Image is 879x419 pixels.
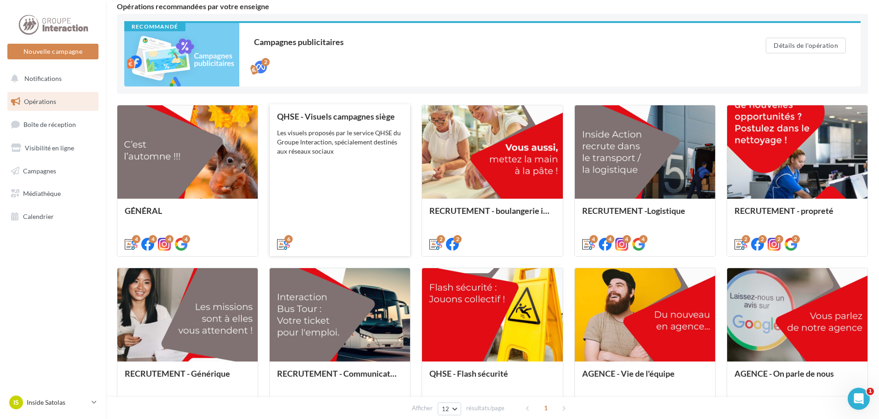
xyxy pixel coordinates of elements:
div: RECRUTEMENT - propreté [734,206,860,224]
div: QHSE - Visuels campagnes siège [277,112,403,121]
span: Visibilité en ligne [25,144,74,152]
div: RECRUTEMENT - Communication externe [277,369,403,387]
iframe: Intercom live chat [848,388,870,410]
span: 12 [442,405,450,413]
div: 4 [149,235,157,243]
button: Nouvelle campagne [7,44,98,59]
div: Opérations recommandées par votre enseigne [117,3,868,10]
a: Boîte de réception [6,115,100,134]
div: 4 [182,235,190,243]
div: 2 [261,58,270,66]
div: GÉNÉRAL [125,206,250,224]
span: Calendrier [23,212,54,220]
button: 12 [438,402,461,415]
div: 2 [437,235,445,243]
div: RECRUTEMENT - Générique [125,369,250,387]
div: 2 [742,235,750,243]
div: 4 [590,235,598,243]
div: 4 [165,235,173,243]
span: 1 [867,388,874,395]
a: Calendrier [6,207,100,226]
span: Opérations [24,98,56,105]
div: 4 [606,235,614,243]
div: Les visuels proposés par le service QHSE du Groupe Interaction, spécialement destinés aux réseaux... [277,128,403,156]
span: résultats/page [466,404,504,413]
a: IS Inside Satolas [7,394,98,411]
a: Visibilité en ligne [6,138,100,158]
div: 4 [132,235,140,243]
span: Médiathèque [23,189,61,197]
span: Campagnes [23,166,56,174]
p: Inside Satolas [27,398,88,407]
button: Détails de l'opération [766,38,846,53]
div: 4 [623,235,631,243]
span: Afficher [412,404,433,413]
div: AGENCE - Vie de l'équipe [582,369,708,387]
div: RECRUTEMENT - boulangerie industrielle [429,206,555,224]
a: Médiathèque [6,184,100,203]
div: RECRUTEMENT -Logistique [582,206,708,224]
span: Boîte de réception [23,121,76,128]
a: Campagnes [6,161,100,181]
div: 2 [758,235,767,243]
div: Recommandé [124,23,185,31]
div: 6 [284,235,293,243]
span: Notifications [24,75,62,82]
div: AGENCE - On parle de nous [734,369,860,387]
div: 2 [453,235,462,243]
button: Notifications [6,69,97,88]
a: Opérations [6,92,100,111]
span: 1 [538,401,553,415]
div: QHSE - Flash sécurité [429,369,555,387]
div: 2 [775,235,783,243]
span: IS [13,398,19,407]
div: 4 [639,235,648,243]
div: 2 [792,235,800,243]
div: Campagnes publicitaires [254,38,729,46]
